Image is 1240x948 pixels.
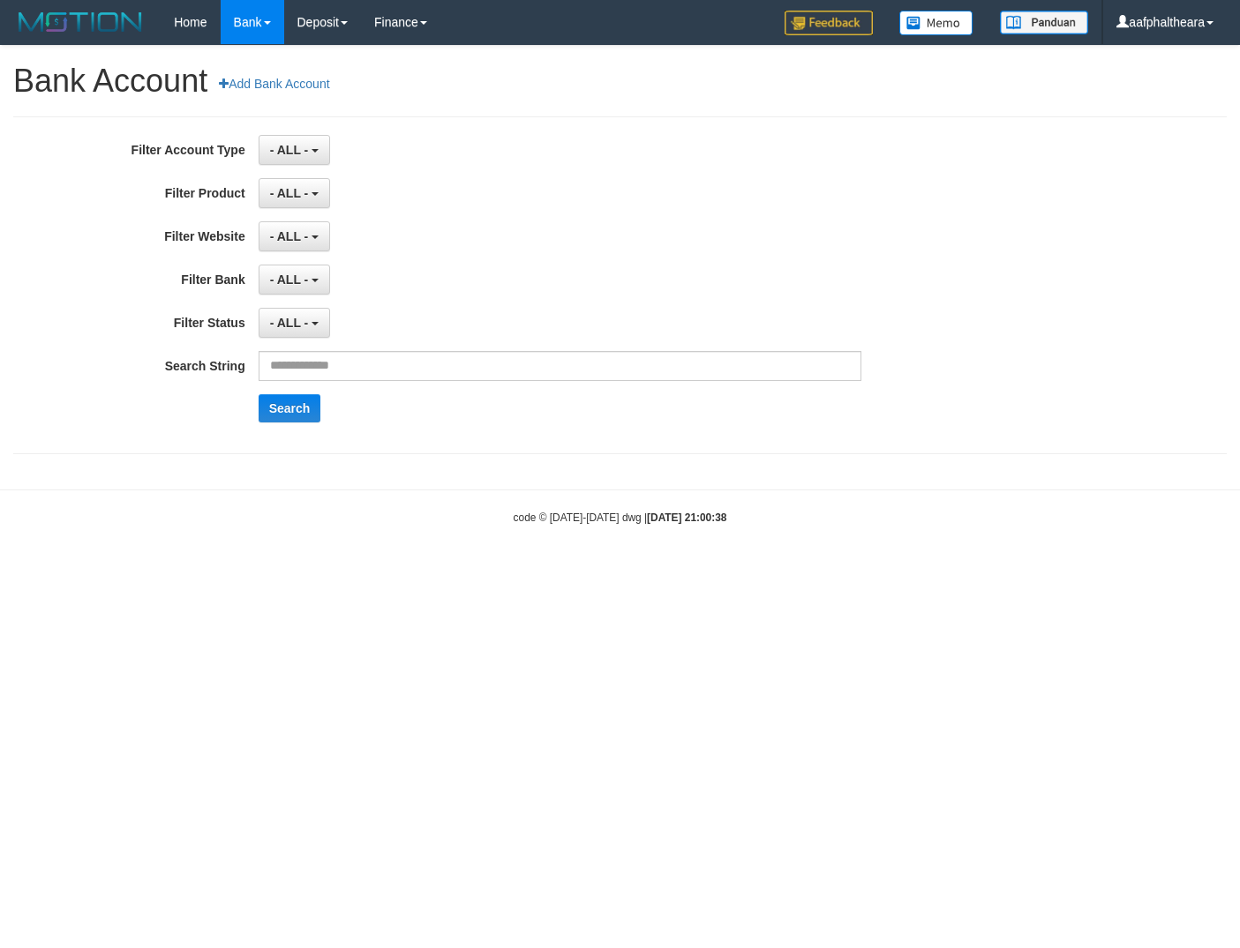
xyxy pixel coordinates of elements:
[270,229,309,243] span: - ALL -
[270,143,309,157] span: - ALL -
[259,178,330,208] button: - ALL -
[259,394,321,422] button: Search
[207,69,341,99] a: Add Bank Account
[259,135,330,165] button: - ALL -
[270,316,309,330] span: - ALL -
[899,11,973,35] img: Button%20Memo.svg
[270,186,309,200] span: - ALL -
[259,308,330,338] button: - ALL -
[259,221,330,251] button: - ALL -
[13,9,147,35] img: MOTION_logo.png
[514,511,727,524] small: code © [DATE]-[DATE] dwg |
[259,265,330,295] button: - ALL -
[785,11,873,35] img: Feedback.jpg
[270,272,309,287] span: - ALL -
[1000,11,1088,34] img: panduan.png
[13,63,1227,99] h1: Bank Account
[647,511,726,524] strong: [DATE] 21:00:38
